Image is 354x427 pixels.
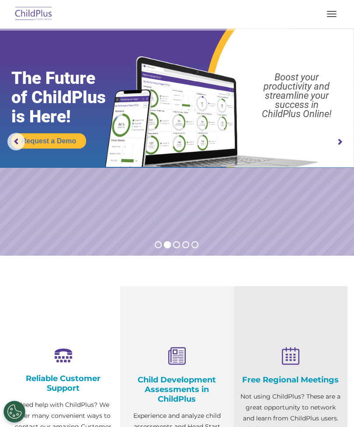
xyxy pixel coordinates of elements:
[244,73,349,118] rs-layer: Boost your productivity and streamline your success in ChildPlus Online!
[11,133,86,149] a: Request a Demo
[127,375,227,404] h4: Child Development Assessments in ChildPlus
[240,375,341,385] h4: Free Regional Meetings
[11,69,125,126] rs-layer: The Future of ChildPlus is Here!
[13,374,114,393] h4: Reliable Customer Support
[310,385,354,427] iframe: Chat Widget
[13,4,54,24] img: ChildPlus by Procare Solutions
[3,401,25,423] button: Cookies Settings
